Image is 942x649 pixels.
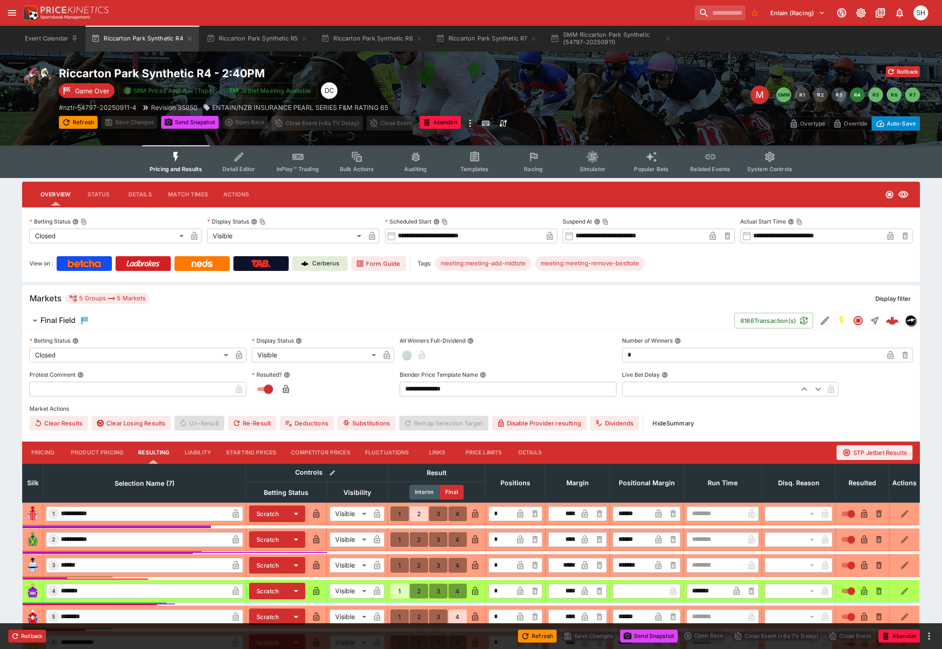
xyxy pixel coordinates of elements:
button: Toggle light/dark mode [853,5,869,21]
div: Closed [29,348,232,362]
span: Racing [524,166,543,172]
button: Actual Start TimeCopy To Clipboard [788,218,794,225]
button: 4 [448,609,467,624]
button: Dividends [590,416,639,431]
button: Liability [177,442,219,464]
button: Copy To Clipboard [442,218,448,225]
button: Abandon [878,630,920,643]
span: InPlay™ Trading [277,166,319,172]
label: View on : [29,256,53,271]
button: 3 [429,584,448,598]
button: R2 [813,87,828,102]
input: search [695,6,745,20]
button: No Bookmarks [747,6,762,20]
p: Overtype [800,119,825,128]
th: Positions [486,464,546,502]
button: 3 [429,506,448,521]
p: Override [844,119,867,128]
button: Final Field [22,311,734,330]
button: R3 [832,87,846,102]
div: split button [222,116,268,129]
p: All Winners Full-Dividend [400,337,465,345]
span: 3 [50,562,57,569]
button: Re-Result [228,416,276,431]
span: Pricing and Results [150,166,202,172]
span: Auditing [404,166,427,172]
button: Scratch [249,609,287,625]
button: Disable Provider resulting [492,416,587,431]
span: Un-Result [174,416,224,431]
span: Mark an event as closed and abandoned. [878,631,920,640]
p: Actual Start Time [740,218,786,225]
div: split button [681,629,727,642]
button: All Winners Full-Dividend [467,338,474,344]
button: Price Limits [458,442,510,464]
h2: Copy To Clipboard [59,66,489,80]
span: 4 [50,588,57,594]
span: 1 [51,511,57,517]
button: R1 [795,87,809,102]
th: Controls [246,464,387,482]
button: Auto-Save [872,116,920,131]
button: Overtype [785,116,829,131]
button: Documentation [872,5,889,21]
span: Bulk Actions [340,166,374,172]
button: 2 [410,558,428,573]
span: Mark an event as closed and abandoned. [419,117,461,126]
button: 4 [448,584,467,598]
img: Cerberus [301,260,308,267]
div: Visible [330,506,370,521]
p: Game Over [75,86,109,96]
img: runner 5 [25,609,40,624]
button: Live Bet Delay [662,372,668,378]
button: Rollback [8,630,46,643]
button: Scratch [249,557,287,574]
th: Positional Margin [610,464,684,502]
p: Live Bet Delay [622,371,660,379]
button: 2 [410,584,428,598]
button: Riccarton Park Synthetic R5 [201,26,314,52]
button: Event Calendar [19,26,84,52]
th: Silk [23,464,43,502]
div: Visible [330,558,370,573]
button: Suspend AtCopy To Clipboard [594,218,600,225]
a: Cerberus [292,256,348,271]
button: Copy To Clipboard [259,218,266,225]
button: Details [119,184,161,206]
button: Copy To Clipboard [796,218,802,225]
button: 4 [448,532,467,547]
p: Display Status [207,218,249,225]
button: Scratch [249,505,287,522]
button: Refresh [59,116,98,129]
button: Substitutions [337,416,395,431]
button: Abandon [419,116,461,129]
div: Visible [330,584,370,598]
button: Select Tenant [765,6,831,20]
div: Visible [252,348,380,362]
p: Revision 35850 [151,103,198,112]
span: 2 [50,536,57,543]
a: 855abd2b-eb3a-4b01-b19a-9595c8d22894 [883,311,901,330]
button: Product Pricing [64,442,131,464]
img: Neds [192,260,212,267]
button: Notifications [891,5,908,21]
div: Betting Target: cerberus [535,256,645,271]
p: Display Status [252,337,294,345]
div: Visible [207,229,365,243]
button: 3 [429,532,448,547]
a: Form Guide [351,256,406,271]
div: Betting Target: cerberus [435,256,531,271]
button: 4 [448,506,467,521]
button: 3 [429,558,448,573]
p: Number of Winners [622,337,673,345]
p: Betting Status [29,337,70,345]
button: Final [440,485,464,500]
img: Sportsbook Management [41,15,90,19]
button: Copy To Clipboard [81,218,87,225]
button: Connected to PK [833,5,850,21]
button: Copy To Clipboard [602,218,609,225]
button: R6 [887,87,901,102]
img: TabNZ [251,260,271,267]
button: Jetbet Meeting Available [224,83,317,98]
